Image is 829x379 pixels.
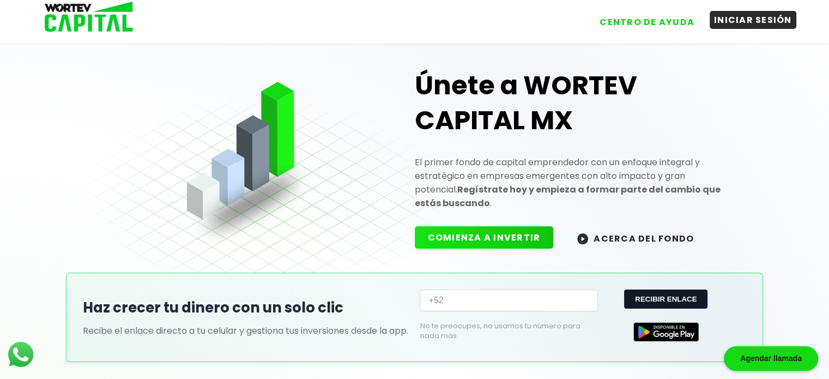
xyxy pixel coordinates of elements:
[699,5,796,31] a: INICIAR SESIÓN
[415,155,746,210] p: El primer fondo de capital emprendedor con un enfoque integral y estratégico en empresas emergent...
[595,13,699,31] button: CENTRO DE AYUDA
[633,322,699,341] img: Google Play
[710,11,796,29] button: INICIAR SESIÓN
[415,226,554,249] button: COMIENZA A INVERTIR
[83,324,409,338] p: Recibe el enlace directo a tu celular y gestiona tus inversiones desde la app.
[420,321,580,341] p: No te preocupes, no usamos tu número para nada más.
[83,297,409,318] h2: Haz crecer tu dinero con un solo clic
[5,339,36,370] img: logos_whatsapp-icon.242b2217.svg
[584,5,699,31] a: CENTRO DE AYUDA
[415,231,565,244] a: COMIENZA A INVERTIR
[577,233,588,244] img: wortev-capital-acerca-del-fondo
[724,346,818,371] div: Agendar llamada
[415,68,746,138] h1: Únete a WORTEV CAPITAL MX
[564,226,707,250] button: ACERCA DEL FONDO
[415,183,721,209] strong: Regístrate hoy y empieza a formar parte del cambio que estás buscando
[624,290,707,309] button: RECIBIR ENLACE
